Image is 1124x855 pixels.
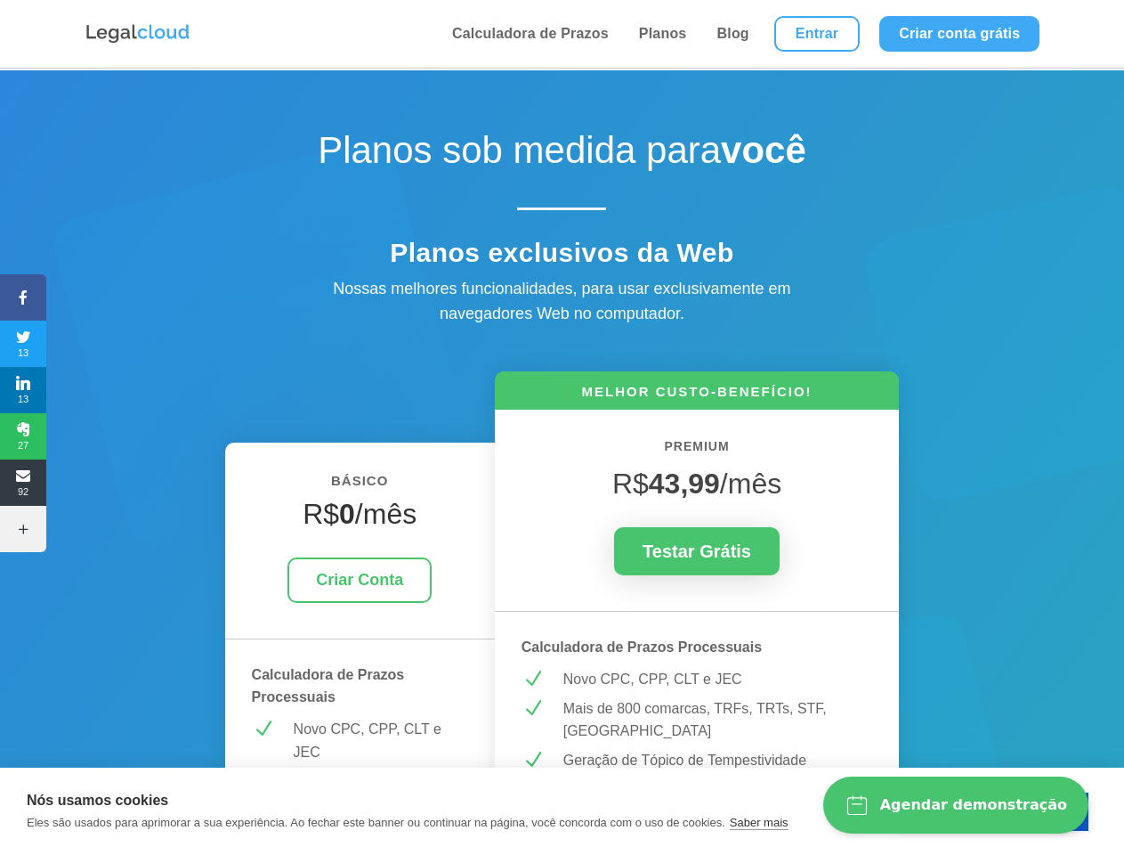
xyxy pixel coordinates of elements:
[522,697,544,720] span: N
[721,129,806,171] strong: você
[27,816,725,829] p: Eles são usados para aprimorar a sua experiência. Ao fechar este banner ou continuar na página, v...
[563,697,873,743] p: Mais de 800 comarcas, TRFs, TRTs, STF, [GEOGRAPHIC_DATA]
[522,639,762,655] strong: Calculadora de Prazos Processuais
[252,667,405,705] strong: Calculadora de Prazos Processuais
[250,128,873,182] h1: Planos sob medida para
[252,497,468,540] h4: R$ /mês
[614,527,780,575] a: Testar Grátis
[252,469,468,501] h6: BÁSICO
[730,816,788,830] a: Saber mais
[563,668,873,691] p: Novo CPC, CPP, CLT e JEC
[252,718,274,740] span: N
[649,468,720,500] strong: 43,99
[85,22,191,45] img: Logo da Legalcloud
[339,498,355,530] strong: 0
[774,16,860,52] a: Entrar
[250,237,873,278] h4: Planos exclusivos da Web
[27,793,168,808] strong: Nós usamos cookies
[295,276,829,328] div: Nossas melhores funcionalidades, para usar exclusivamente em navegadores Web no computador.
[522,749,544,771] span: N
[522,436,873,467] h6: PREMIUM
[294,718,468,763] p: Novo CPC, CPP, CLT e JEC
[495,382,900,410] h6: MELHOR CUSTO-BENEFÍCIO!
[612,468,781,500] span: R$ /mês
[287,558,432,603] a: Criar Conta
[563,749,873,772] p: Geração de Tópico de Tempestividade
[522,668,544,690] span: N
[879,16,1039,52] a: Criar conta grátis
